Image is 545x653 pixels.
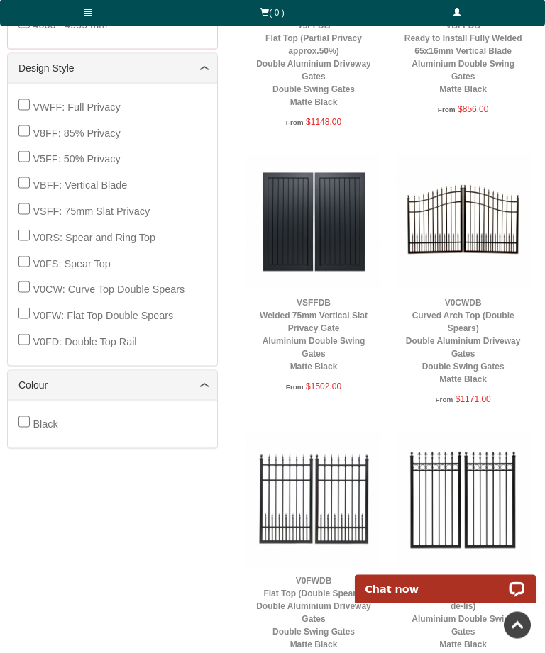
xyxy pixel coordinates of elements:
a: Colour [18,378,207,393]
span: V0RS: Spear and Ring Top [33,232,155,243]
span: V5FF: 50% Privacy [33,153,120,164]
span: Black [33,418,57,430]
span: V0FS: Spear Top [33,258,110,269]
span: VSFF: 75mm Slat Privacy [33,206,150,217]
span: From [286,118,304,126]
span: $856.00 [458,104,488,114]
span: V0FW: Flat Top Double Spears [33,310,173,321]
a: V0FWDBFlat Top (Double Spears)Double Aluminium Driveway GatesDouble Swing GatesMatte Black [256,576,371,649]
img: V0FWDB - Flat Top (Double Spears) - Double Aluminium Driveway Gates - Double Swing Gates - Matte ... [246,432,382,567]
a: VSFFDBWelded 75mm Vertical Slat Privacy GateAluminium Double Swing GatesMatte Black [260,298,368,372]
span: V0CW: Curve Top Double Spears [33,284,185,295]
span: VWFF: Full Privacy [33,101,120,113]
span: From [438,106,456,113]
img: V0CWDB - Curved Arch Top (Double Spears) - Double Aluminium Driveway Gates - Double Swing Gates -... [395,155,531,290]
span: V8FF: 85% Privacy [33,128,120,139]
span: From [435,396,453,403]
a: Design Style [18,61,207,76]
iframe: LiveChat chat widget [346,559,545,603]
span: VBFF: Vertical Blade [33,179,127,191]
a: V0CWDBCurved Arch Top (Double Spears)Double Aluminium Driveway GatesDouble Swing GatesMatte Black [406,298,521,384]
img: V0RSDB - Ring and Spear Top (Fleur-de-lis) - Aluminium Double Swing Gates - Matte Black - Gate Wa... [395,432,531,567]
span: From [286,383,304,391]
a: V5FFDBFlat Top (Partial Privacy approx.50%)Double Aluminium Driveway GatesDouble Swing GatesMatte... [256,21,371,107]
a: V0RSDBRing and Spear Top (Fleur-de-lis)Aluminium Double Swing GatesMatte Black [409,576,517,649]
span: V0FD: Double Top Rail [33,336,136,347]
span: $1502.00 [306,381,341,391]
img: VSFFDB - Welded 75mm Vertical Slat Privacy Gate - Aluminium Double Swing Gates - Matte Black - Ga... [246,155,382,290]
span: $1148.00 [306,117,341,127]
span: $1171.00 [456,394,491,404]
